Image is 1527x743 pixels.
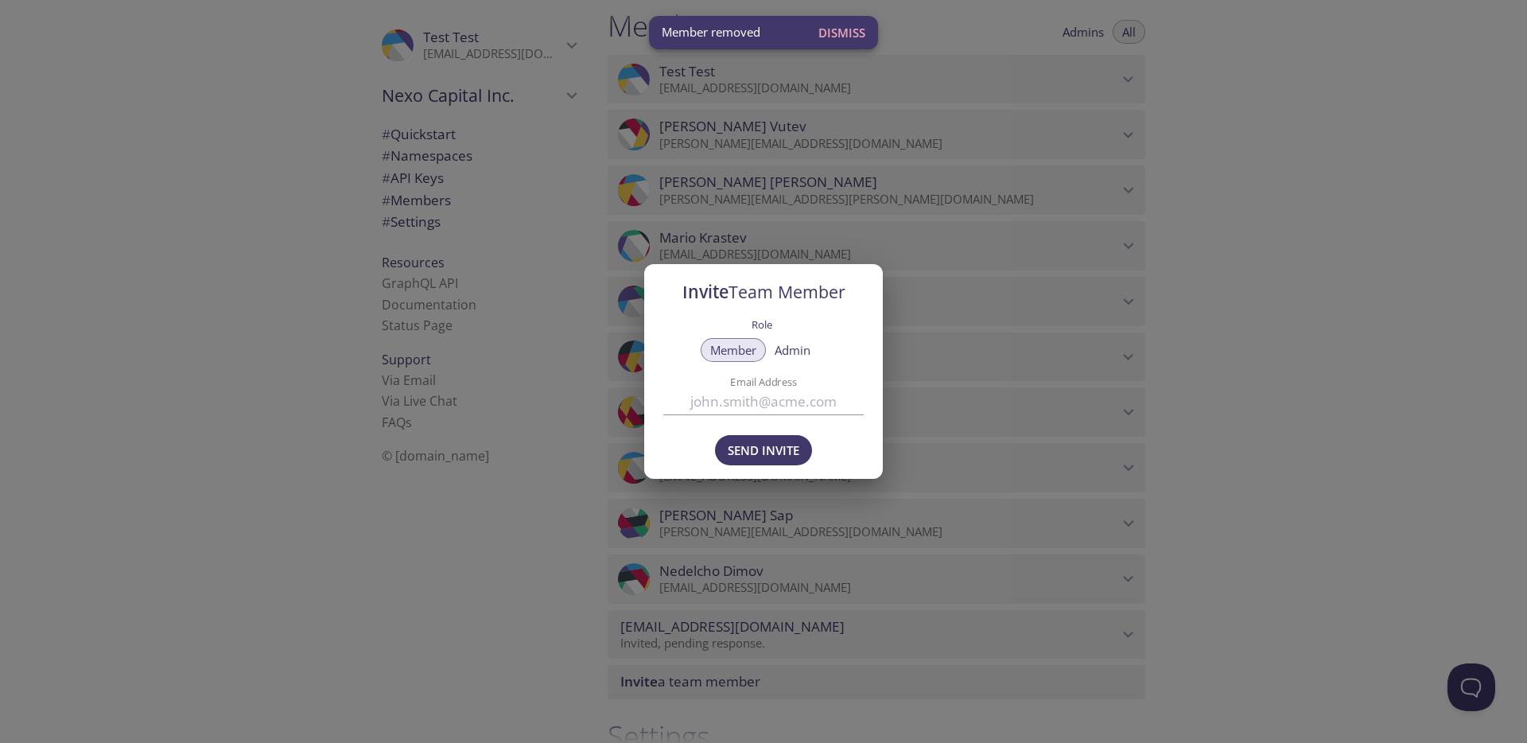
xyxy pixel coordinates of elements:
[701,338,766,362] button: Member
[818,22,865,43] span: Dismiss
[662,24,760,41] span: Member removed
[682,280,845,303] span: Invite
[663,388,864,414] input: john.smith@acme.com
[765,338,820,362] button: Admin
[728,440,799,461] span: Send Invite
[752,313,772,334] label: Role
[689,377,839,387] label: Email Address
[729,280,845,303] span: Team Member
[715,435,812,465] button: Send Invite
